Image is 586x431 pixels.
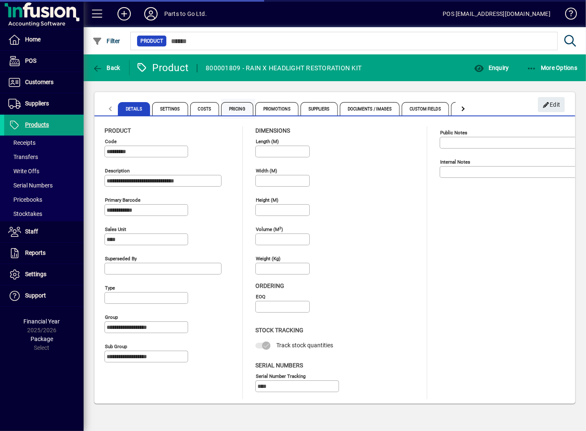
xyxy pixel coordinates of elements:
button: More Options [525,60,580,75]
span: POS [25,57,36,64]
mat-label: Internal Notes [440,159,470,165]
span: Pricebooks [8,196,42,203]
mat-label: Code [105,139,117,144]
span: Product [140,37,163,45]
span: Financial Year [24,318,60,325]
mat-label: Serial Number tracking [256,373,306,379]
mat-label: Height (m) [256,197,278,203]
mat-label: Type [105,285,115,291]
a: Support [4,285,84,306]
a: Serial Numbers [4,178,84,192]
mat-label: Sales unit [105,226,126,232]
span: Filter [92,38,120,44]
span: Costs [190,102,219,115]
span: Receipts [8,139,36,146]
mat-label: EOQ [256,294,265,300]
a: Write Offs [4,164,84,178]
button: Profile [138,6,164,21]
mat-label: Sub group [105,344,127,349]
a: POS [4,51,84,72]
a: Customers [4,72,84,93]
a: Settings [4,264,84,285]
span: Serial Numbers [8,182,53,189]
span: Settings [152,102,188,115]
span: Suppliers [25,100,49,107]
sup: 3 [279,226,281,230]
mat-label: Length (m) [256,139,279,144]
span: Details [118,102,150,115]
span: Enquiry [474,64,509,71]
a: Pricebooks [4,192,84,207]
mat-label: Weight (Kg) [256,256,280,262]
a: Transfers [4,150,84,164]
button: Filter [90,33,122,49]
span: Transfers [8,154,38,160]
button: Add [111,6,138,21]
mat-label: Width (m) [256,168,277,174]
a: Reports [4,243,84,264]
span: Stocktakes [8,210,42,217]
div: 800001809 - RAIN X HEADLIGHT RESTORATION KIT [206,62,362,75]
a: Suppliers [4,93,84,114]
span: Documents / Images [340,102,400,115]
span: Package [31,336,53,342]
span: Website [451,102,485,115]
mat-label: Superseded by [105,256,137,262]
span: Customers [25,79,54,85]
span: Edit [543,98,561,112]
span: Pricing [221,102,253,115]
span: Products [25,121,49,128]
a: Staff [4,221,84,242]
mat-label: Description [105,168,130,174]
button: Edit [538,97,565,112]
mat-label: Group [105,314,118,320]
span: Home [25,36,41,43]
span: Back [92,64,120,71]
span: Write Offs [8,168,39,174]
div: POS [EMAIL_ADDRESS][DOMAIN_NAME] [443,7,550,21]
span: Reports [25,249,46,256]
span: Staff [25,228,38,235]
a: Receipts [4,136,84,150]
span: Serial Numbers [255,362,303,369]
mat-label: Public Notes [440,130,467,136]
a: Knowledge Base [559,2,576,29]
span: Dimensions [255,127,290,134]
mat-label: Volume (m ) [256,226,283,232]
a: Home [4,29,84,50]
div: Parts to Go Ltd. [164,7,207,21]
span: Custom Fields [402,102,448,115]
span: Ordering [255,282,284,289]
app-page-header-button: Back [84,60,130,75]
span: More Options [527,64,578,71]
div: Product [136,61,189,74]
span: Suppliers [301,102,338,115]
span: Support [25,292,46,299]
button: Enquiry [472,60,511,75]
span: Promotions [255,102,298,115]
span: Settings [25,271,46,277]
button: Back [90,60,122,75]
span: Product [104,127,131,134]
span: Track stock quantities [276,342,333,349]
a: Stocktakes [4,207,84,221]
mat-label: Primary barcode [105,197,140,203]
span: Stock Tracking [255,327,303,334]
